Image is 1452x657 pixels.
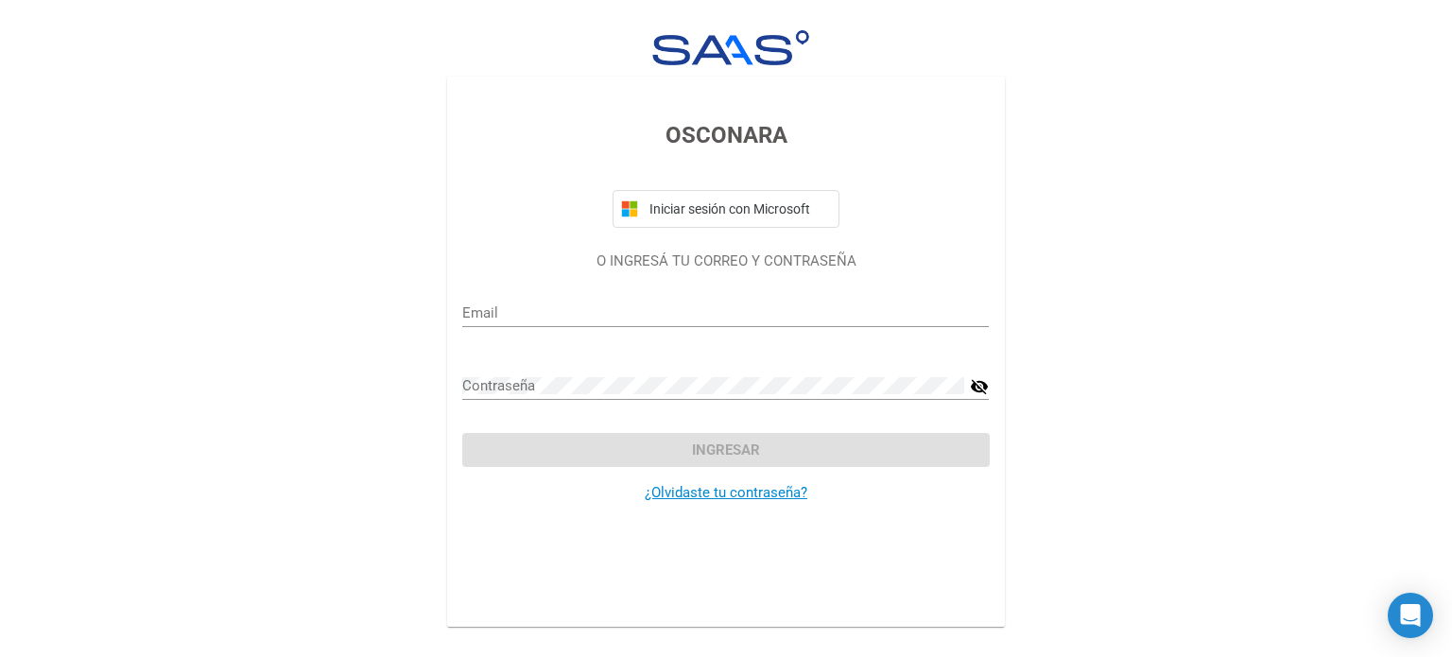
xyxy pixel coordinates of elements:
[462,433,989,467] button: Ingresar
[970,375,989,398] mat-icon: visibility_off
[645,484,807,501] a: ¿Olvidaste tu contraseña?
[613,190,839,228] button: Iniciar sesión con Microsoft
[462,251,989,272] p: O INGRESÁ TU CORREO Y CONTRASEÑA
[1388,593,1433,638] div: Open Intercom Messenger
[692,441,760,458] span: Ingresar
[646,201,831,216] span: Iniciar sesión con Microsoft
[462,118,989,152] h3: OSCONARA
